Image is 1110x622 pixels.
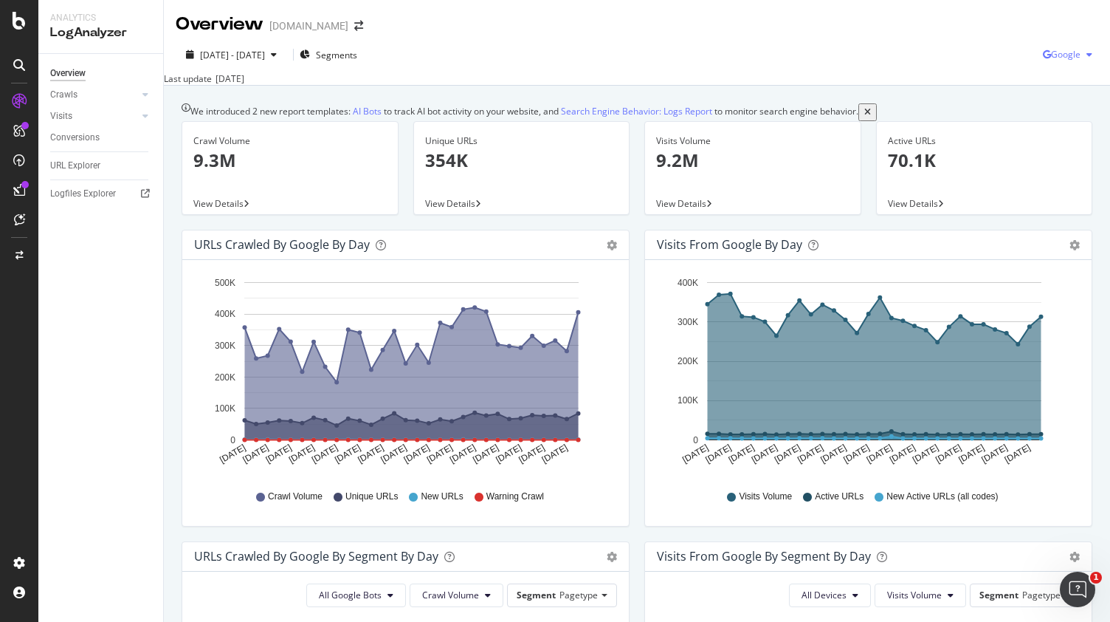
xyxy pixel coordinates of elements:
iframe: Intercom live chat [1060,572,1095,607]
span: Active URLs [815,491,863,503]
div: Overview [176,12,263,37]
span: Google [1051,48,1080,61]
text: [DATE] [471,442,500,465]
text: [DATE] [494,442,523,465]
text: 200K [215,372,235,382]
a: AI Bots [353,103,382,119]
button: [DATE] - [DATE] [176,48,287,62]
div: gear [607,552,617,562]
svg: A chart. [657,272,1075,477]
span: View Details [888,197,938,210]
span: Crawl Volume [422,589,479,601]
span: [DATE] - [DATE] [200,49,265,61]
text: [DATE] [934,442,963,465]
div: URLs Crawled by Google by day [194,237,370,252]
text: 0 [693,434,698,445]
div: Crawl Volume [193,134,387,148]
div: LogAnalyzer [50,24,151,41]
span: Unique URLs [345,491,398,503]
div: [DATE] [216,72,244,85]
a: URL Explorer [50,158,153,174]
span: All Devices [802,589,847,601]
a: Overview [50,66,153,81]
a: Visits [50,109,138,124]
span: New Active URLs (all codes) [886,491,998,503]
text: [DATE] [727,442,756,465]
a: Conversions [50,130,153,146]
div: We introduced 2 new report templates: to track AI bot activity on your website, and to monitor se... [190,103,858,120]
span: Segment [517,589,556,601]
div: Visits from Google By Segment By Day [657,549,871,564]
div: arrow-right-arrow-left [354,21,363,31]
span: Segment [979,589,1018,601]
button: All Devices [789,584,871,607]
div: Unique URLs [425,134,618,148]
span: Pagetype [559,589,598,601]
span: Pagetype [1022,589,1061,601]
div: Analytics [50,12,151,24]
text: 200K [678,356,698,366]
p: 9.2M [656,148,849,173]
span: View Details [425,197,475,210]
text: [DATE] [310,442,339,465]
button: close banner [858,103,877,120]
text: [DATE] [980,442,1010,465]
text: [DATE] [218,442,247,465]
div: gear [1069,240,1080,250]
text: 0 [230,434,235,445]
div: Crawls [50,87,77,103]
p: 9.3M [193,148,387,173]
p: 354K [425,148,618,173]
text: [DATE] [241,442,271,465]
div: URLs Crawled by Google By Segment By Day [194,549,438,564]
text: [DATE] [750,442,779,465]
span: All Google Bots [319,589,382,601]
text: [DATE] [911,442,940,465]
text: [DATE] [517,442,547,465]
div: info banner [182,103,1092,120]
button: Crawl Volume [410,584,503,607]
text: 300K [678,317,698,327]
text: [DATE] [540,442,570,465]
text: [DATE] [842,442,872,465]
span: Visits Volume [739,491,792,503]
text: [DATE] [888,442,917,465]
button: Google [1043,43,1098,66]
text: 100K [678,395,698,406]
text: [DATE] [818,442,848,465]
a: Search Engine Behavior: Logs Report [561,103,712,119]
span: View Details [193,197,244,210]
span: New URLs [421,491,463,503]
text: [DATE] [287,442,317,465]
text: [DATE] [425,442,455,465]
text: [DATE] [333,442,362,465]
div: gear [607,240,617,250]
text: 100K [215,403,235,414]
div: Visits from Google by day [657,237,802,252]
div: Conversions [50,130,100,146]
text: [DATE] [1003,442,1033,465]
text: [DATE] [956,442,986,465]
text: [DATE] [402,442,432,465]
a: Crawls [50,87,138,103]
div: gear [1069,552,1080,562]
div: Visits Volume [656,134,849,148]
button: Segments [300,43,357,66]
div: Visits [50,109,72,124]
div: Last update [164,72,244,85]
div: Logfiles Explorer [50,186,116,202]
div: Active URLs [888,134,1081,148]
svg: A chart. [194,272,612,477]
text: [DATE] [356,442,385,465]
text: [DATE] [379,442,409,465]
button: All Google Bots [306,584,406,607]
span: View Details [656,197,706,210]
div: URL Explorer [50,158,100,174]
span: Segments [316,49,357,61]
text: [DATE] [773,442,802,465]
text: [DATE] [680,442,710,465]
span: Crawl Volume [268,491,323,503]
span: Warning Crawl [486,491,544,503]
text: [DATE] [264,442,294,465]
